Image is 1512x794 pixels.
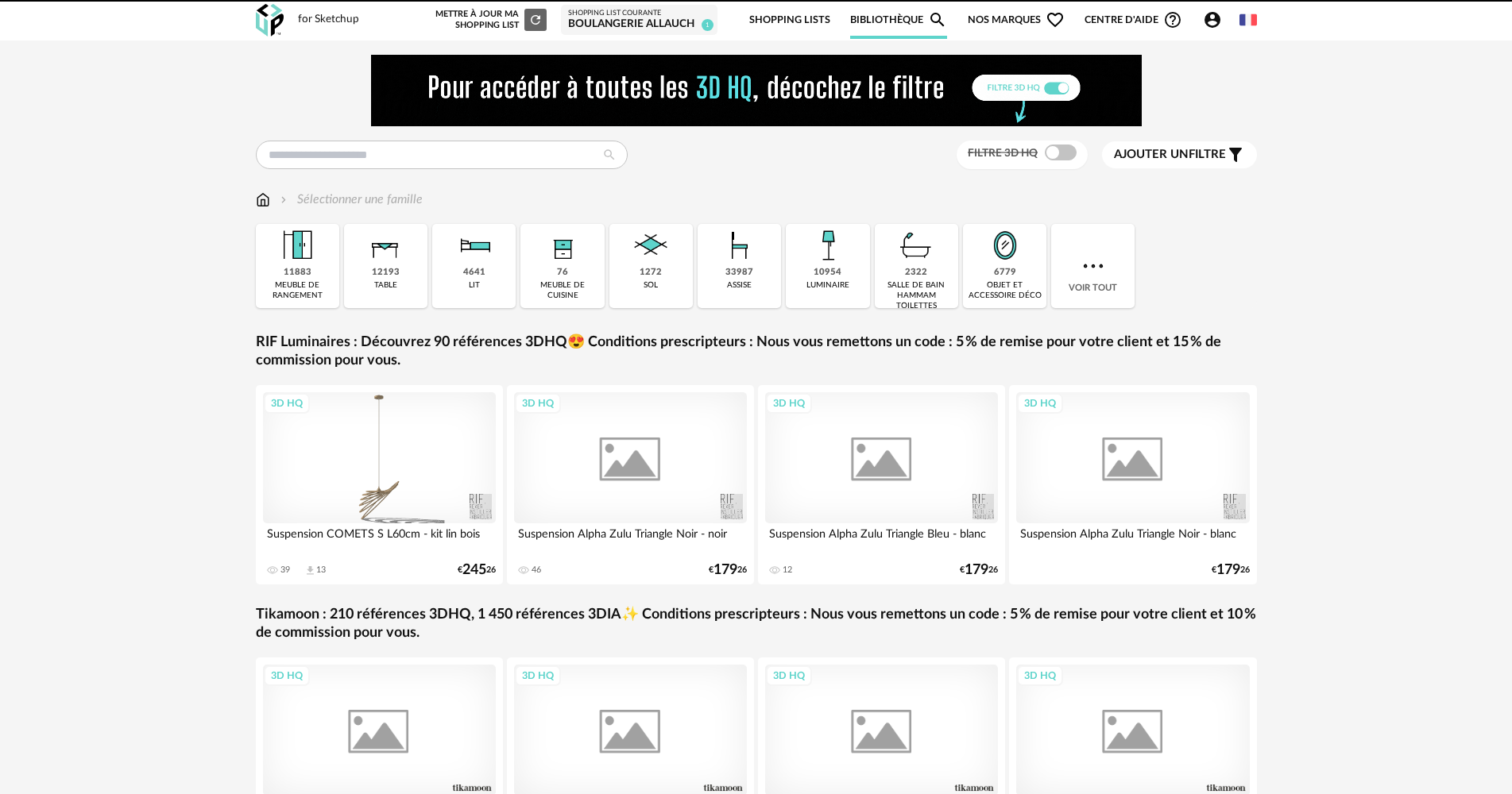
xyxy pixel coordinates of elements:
a: Shopping Lists [749,2,830,39]
img: Miroir.png [984,224,1027,267]
span: 179 [1216,565,1240,576]
img: svg+xml;base64,PHN2ZyB3aWR0aD0iMTYiIGhlaWdodD0iMTYiIHZpZXdCb3g9IjAgMCAxNiAxNiIgZmlsbD0ibm9uZSIgeG... [277,191,290,209]
img: OXP [256,4,284,37]
div: Suspension COMETS S L60cm - kit lin bois [263,523,497,555]
span: Account Circle icon [1203,10,1229,29]
div: Shopping List courante [568,9,710,18]
span: Download icon [304,565,316,576]
img: Salle%20de%20bain.png [895,224,938,267]
img: Rangement.png [541,224,584,267]
img: Assise.png [718,224,761,267]
span: Filter icon [1226,145,1245,164]
div: 33987 [725,267,753,279]
a: Tikamoon : 210 références 3DHQ, 1 450 références 3DIA✨ Conditions prescripteurs : Nous vous remet... [256,606,1257,643]
a: 3D HQ Suspension COMETS S L60cm - kit lin bois 39 Download icon 13 €24526 [256,385,504,584]
span: Filtre 3D HQ [968,148,1038,159]
span: Heart Outline icon [1046,10,1065,29]
span: 1 [702,19,713,31]
div: 11883 [284,267,311,279]
span: Help Circle Outline icon [1163,10,1182,29]
div: 3D HQ [766,665,812,686]
div: 3D HQ [264,393,310,414]
div: 2322 [905,267,927,279]
div: 3D HQ [1017,665,1063,686]
div: Voir tout [1051,224,1135,308]
div: for Sketchup [298,13,359,27]
div: 13 [316,565,326,576]
span: 179 [713,565,737,576]
span: 245 [462,565,486,576]
div: assise [727,280,752,291]
div: 3D HQ [515,393,561,414]
a: RIF Luminaires : Découvrez 90 références 3DHQ😍 Conditions prescripteurs : Nous vous remettons un ... [256,333,1257,371]
div: sol [644,280,658,291]
div: Mettre à jour ma Shopping List [432,9,547,31]
div: 12193 [372,267,400,279]
a: BibliothèqueMagnify icon [850,2,947,39]
img: Table.png [364,224,407,267]
img: FILTRE%20HQ%20NEW_V1%20(4).gif [371,55,1142,126]
span: Ajouter un [1114,148,1189,160]
button: Ajouter unfiltre Filter icon [1102,141,1257,168]
div: € 26 [458,565,496,576]
div: 3D HQ [515,665,561,686]
a: Shopping List courante BOULANGERIE Allauch 1 [568,9,710,32]
div: 3D HQ [1017,393,1063,414]
span: Account Circle icon [1203,10,1222,29]
img: Luminaire.png [806,224,849,267]
div: € 26 [960,565,998,576]
div: Sélectionner une famille [277,191,423,209]
div: salle de bain hammam toilettes [880,280,953,311]
div: 6779 [994,267,1016,279]
div: lit [469,280,480,291]
div: table [374,280,397,291]
img: Sol.png [629,224,672,267]
div: 4641 [463,267,485,279]
div: 12 [783,565,792,576]
a: 3D HQ Suspension Alpha Zulu Triangle Bleu - blanc 12 €17926 [758,385,1006,584]
div: Suspension Alpha Zulu Triangle Noir - blanc [1016,523,1250,555]
img: Meuble%20de%20rangement.png [276,224,319,267]
span: Refresh icon [528,15,543,24]
div: BOULANGERIE Allauch [568,17,710,32]
img: more.7b13dc1.svg [1079,252,1108,280]
div: Suspension Alpha Zulu Triangle Noir - noir [514,523,748,555]
span: Magnify icon [928,10,947,29]
div: meuble de rangement [261,280,334,301]
div: 46 [532,565,541,576]
div: Suspension Alpha Zulu Triangle Bleu - blanc [765,523,999,555]
img: Literie.png [453,224,496,267]
span: 179 [965,565,988,576]
div: 3D HQ [264,665,310,686]
div: 76 [557,267,568,279]
div: 1272 [640,267,662,279]
div: 10954 [814,267,841,279]
div: € 26 [1212,565,1250,576]
div: meuble de cuisine [525,280,599,301]
div: 3D HQ [766,393,812,414]
a: 3D HQ Suspension Alpha Zulu Triangle Noir - blanc €17926 [1009,385,1257,584]
div: 39 [280,565,290,576]
img: fr [1239,11,1257,29]
span: filtre [1114,147,1226,163]
img: svg+xml;base64,PHN2ZyB3aWR0aD0iMTYiIGhlaWdodD0iMTciIHZpZXdCb3g9IjAgMCAxNiAxNyIgZmlsbD0ibm9uZSIgeG... [256,191,270,209]
a: 3D HQ Suspension Alpha Zulu Triangle Noir - noir 46 €17926 [507,385,755,584]
div: € 26 [709,565,747,576]
span: Centre d'aideHelp Circle Outline icon [1085,10,1182,29]
span: Nos marques [968,2,1065,39]
div: objet et accessoire déco [968,280,1042,301]
div: luminaire [806,280,849,291]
